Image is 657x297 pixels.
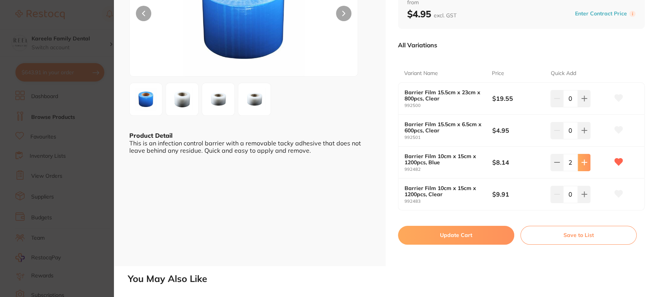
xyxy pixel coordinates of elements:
[398,226,514,244] button: Update Cart
[405,153,483,165] b: Barrier Film 10cm x 15cm x 1200pcs, Blue
[404,70,438,77] p: Variant Name
[434,12,456,19] span: excl. GST
[492,70,504,77] p: Price
[128,274,654,284] h2: You May Also Like
[398,41,437,49] p: All Variations
[492,158,545,167] b: $8.14
[405,121,483,133] b: Barrier Film 15.5cm x 6.5cm x 600pcs, Clear
[132,85,160,113] img: NGYtanBn
[550,70,576,77] p: Quick Add
[405,103,492,108] small: 992500
[407,8,456,20] b: $4.95
[492,94,545,103] b: $19.55
[405,89,483,102] b: Barrier Film 15.5cm x 23cm x 800pcs, Clear
[405,185,483,197] b: Barrier Film 10cm x 15cm x 1200pcs, Clear
[520,226,637,244] button: Save to List
[629,11,635,17] label: i
[492,190,545,199] b: $9.91
[405,135,492,140] small: 992501
[405,167,492,172] small: 992482
[492,126,545,135] b: $4.95
[405,199,492,204] small: 992483
[129,140,370,154] div: This is an infection control barrier with a removable tacky adhesive that does not leave behind a...
[573,10,629,17] button: Enter Contract Price
[241,85,268,113] img: OTItanBn
[129,132,172,139] b: Product Detail
[204,85,232,113] img: MWEtanBn
[168,85,196,113] img: OWUtanBn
